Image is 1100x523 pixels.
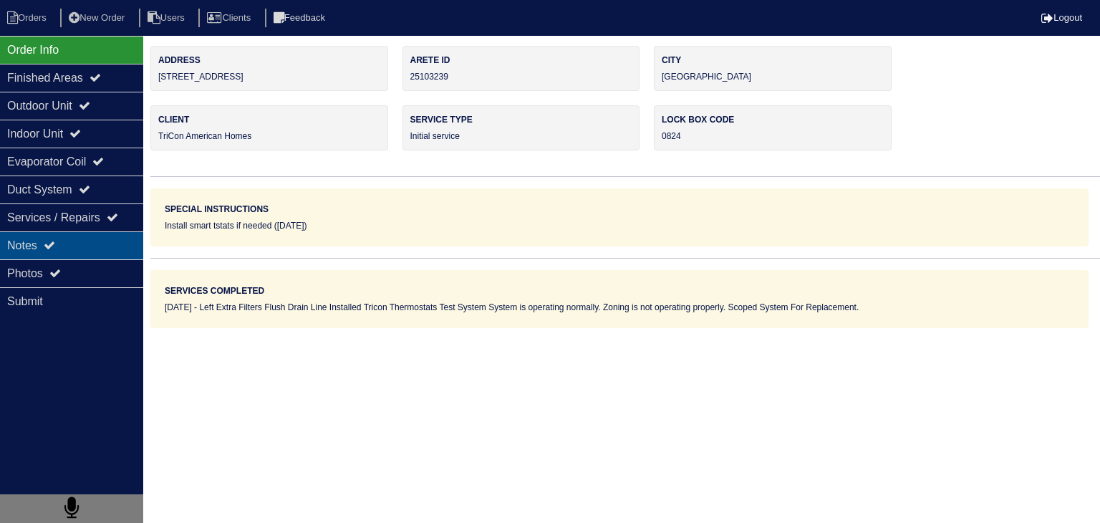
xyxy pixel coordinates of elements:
[198,12,262,23] a: Clients
[165,203,269,216] label: Special Instructions
[150,46,388,91] div: [STREET_ADDRESS]
[158,113,380,126] label: Client
[265,9,337,28] li: Feedback
[165,301,1074,314] div: [DATE] - Left Extra Filters Flush Drain Line Installed Tricon Thermostats Test System System is o...
[402,46,640,91] div: 25103239
[139,12,196,23] a: Users
[158,54,380,67] label: Address
[165,284,264,297] label: Services Completed
[654,46,892,91] div: [GEOGRAPHIC_DATA]
[1041,12,1082,23] a: Logout
[165,219,1074,232] div: Install smart tstats if needed ([DATE])
[410,113,632,126] label: Service Type
[654,105,892,150] div: 0824
[402,105,640,150] div: Initial service
[60,9,136,28] li: New Order
[150,105,388,150] div: TriCon American Homes
[662,54,884,67] label: City
[139,9,196,28] li: Users
[662,113,884,126] label: Lock box code
[60,12,136,23] a: New Order
[198,9,262,28] li: Clients
[410,54,632,67] label: Arete ID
